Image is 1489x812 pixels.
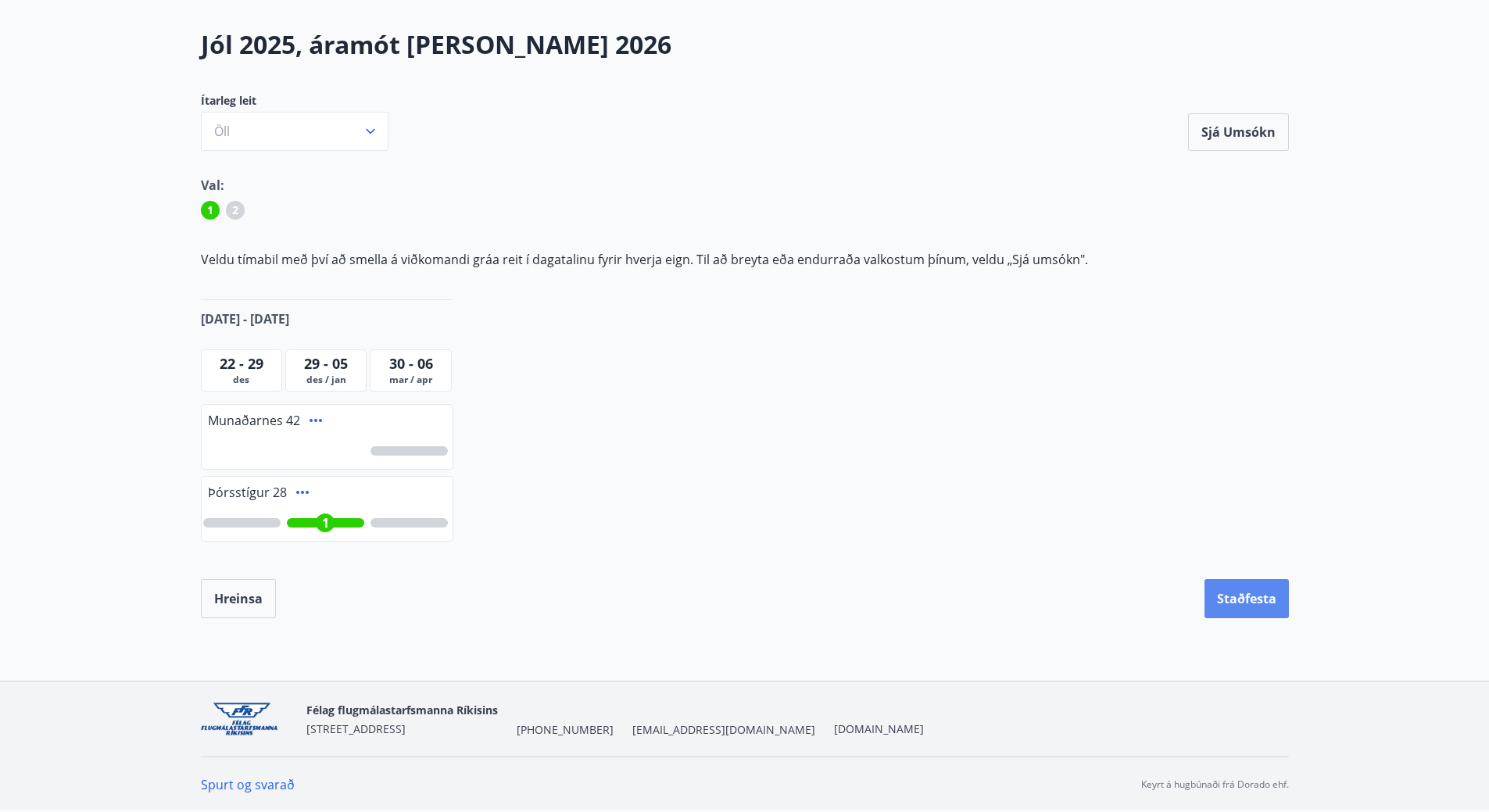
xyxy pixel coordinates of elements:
span: [STREET_ADDRESS] [306,721,406,736]
span: Þórsstígur 28 [208,484,287,501]
span: des [205,374,278,386]
p: Keyrt á hugbúnaði frá Dorado ehf. [1141,778,1289,792]
span: Munaðarnes 42 [208,412,300,429]
span: 1 [207,202,213,218]
button: Hreinsa [201,579,276,618]
span: mar / apr [374,374,447,386]
span: Félag flugmálastarfsmanna Ríkisins [306,703,498,717]
button: Staðfesta [1204,579,1289,618]
span: 1 [322,514,329,531]
span: 2 [232,202,238,218]
span: [PHONE_NUMBER] [517,722,614,738]
a: Spurt og svarað [201,776,295,793]
button: Öll [201,112,388,151]
button: Sjá umsókn [1188,113,1289,151]
a: [DOMAIN_NAME] [834,721,924,736]
span: Öll [214,123,230,140]
h2: Jól 2025, áramót [PERSON_NAME] 2026 [201,27,1289,62]
span: 22 - 29 [220,354,263,373]
span: des / jan [289,374,363,386]
img: jpzx4QWYf4KKDRVudBx9Jb6iv5jAOT7IkiGygIXa.png [201,703,294,736]
span: 29 - 05 [304,354,348,373]
span: [DATE] - [DATE] [201,310,289,327]
p: Veldu tímabil með því að smella á viðkomandi gráa reit í dagatalinu fyrir hverja eign. Til að bre... [201,251,1289,268]
span: Val: [201,177,224,194]
span: 30 - 06 [389,354,433,373]
span: Ítarleg leit [201,93,388,109]
span: [EMAIL_ADDRESS][DOMAIN_NAME] [632,722,815,738]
